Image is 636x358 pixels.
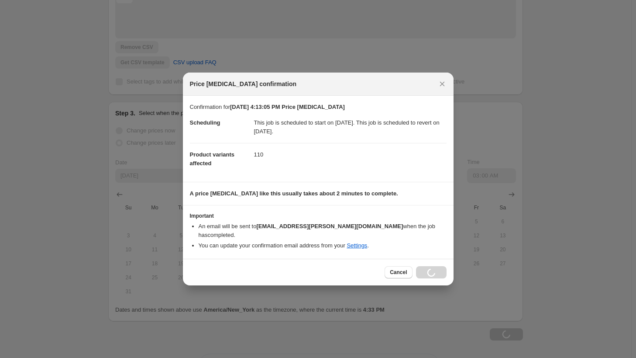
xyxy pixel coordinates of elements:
[390,269,407,276] span: Cancel
[190,190,398,197] b: A price [MEDICAL_DATA] like this usually takes about 2 minutes to complete.
[199,241,447,250] li: You can update your confirmation email address from your .
[385,266,412,278] button: Cancel
[230,104,345,110] b: [DATE] 4:13:05 PM Price [MEDICAL_DATA]
[199,222,447,240] li: An email will be sent to when the job has completed .
[190,103,447,111] p: Confirmation for
[436,78,448,90] button: Close
[190,212,447,219] h3: Important
[254,111,447,143] dd: This job is scheduled to start on [DATE]. This job is scheduled to revert on [DATE].
[347,242,367,249] a: Settings
[190,151,235,167] span: Product variants affected
[190,80,297,88] span: Price [MEDICAL_DATA] confirmation
[256,223,403,229] b: [EMAIL_ADDRESS][PERSON_NAME][DOMAIN_NAME]
[254,143,447,166] dd: 110
[190,119,220,126] span: Scheduling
